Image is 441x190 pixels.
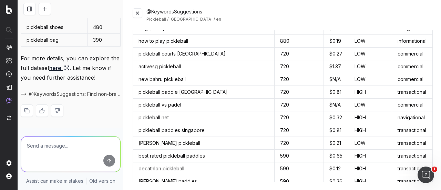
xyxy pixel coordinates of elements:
td: LOW [349,73,392,86]
img: Assist [6,98,12,103]
td: LOW [349,60,392,73]
img: Studio [6,84,12,90]
img: Intelligence [6,58,12,63]
td: transactional [392,86,432,99]
td: transactional [392,162,432,175]
td: informational [392,35,432,48]
td: LOW [349,48,392,60]
td: activesg pickleball [133,60,275,73]
td: $0.12 [324,162,349,175]
td: HIGH [349,111,392,124]
td: new bahru pickleball [133,73,275,86]
td: 720 [274,111,324,124]
td: HIGH [349,175,392,188]
td: 880 [274,35,324,48]
td: [PERSON_NAME] pickleball [133,137,275,150]
td: [PERSON_NAME] paddles [133,175,275,188]
a: here [49,63,70,73]
div: @KeywordsSuggestions [146,8,433,22]
td: decathlon pickleball [133,162,275,175]
td: transactional [392,137,432,150]
td: $0.36 [324,175,349,188]
td: 720 [274,48,324,60]
td: 720 [274,124,324,137]
td: commercial [392,73,432,86]
img: My account [6,173,12,179]
img: Switch project [7,116,11,120]
td: 480 [88,21,121,34]
td: LOW [349,137,392,150]
a: Old version [89,178,115,184]
td: 590 [274,162,324,175]
td: $1.37 [324,60,349,73]
td: 720 [274,73,324,86]
p: Assist can make mistakes [26,178,83,184]
span: @KeywordsSuggestions: Find non-branded keywords related to 'Pickleball' with their search volume ... [29,91,121,98]
td: pickleball bag [21,34,88,47]
td: navigational [392,111,432,124]
iframe: Intercom live chat [418,167,434,183]
td: commercial [392,48,432,60]
td: HIGH [349,124,392,137]
div: Pickleball / [GEOGRAPHIC_DATA] / en [146,17,433,22]
td: LOW [349,35,392,48]
img: Activation [6,71,12,77]
td: HIGH [349,86,392,99]
td: $0.21 [324,137,349,150]
td: LOW [349,99,392,111]
td: pickleball paddles singapore [133,124,275,137]
td: 720 [274,60,324,73]
td: pickleball courts [GEOGRAPHIC_DATA] [133,48,275,60]
td: 590 [274,175,324,188]
td: $0.32 [324,111,349,124]
p: For more details, you can explore the full dataset . Let me know if you need further assistance! [21,53,121,82]
td: transactional [392,150,432,162]
td: commercial [392,60,432,73]
img: Setting [6,160,12,166]
td: HIGH [349,162,392,175]
td: commercial [392,99,432,111]
button: @KeywordsSuggestions: Find non-branded keywords related to 'Pickleball' with their search volume ... [21,91,121,98]
td: $N/A [324,73,349,86]
td: transactional [392,175,432,188]
img: Botify logo [6,5,12,14]
td: $0.27 [324,48,349,60]
td: how to play pickleball [133,35,275,48]
td: pickleball net [133,111,275,124]
td: 390 [88,34,121,47]
td: pickleball paddle [GEOGRAPHIC_DATA] [133,86,275,99]
td: 590 [274,150,324,162]
td: 720 [274,86,324,99]
td: $0.19 [324,35,349,48]
span: 1 [432,167,437,172]
td: HIGH [349,150,392,162]
td: 720 [274,99,324,111]
td: 720 [274,137,324,150]
td: $0.65 [324,150,349,162]
td: transactional [392,124,432,137]
td: best rated pickleball paddles [133,150,275,162]
td: $N/A [324,99,349,111]
td: $0.81 [324,124,349,137]
td: $0.81 [324,86,349,99]
td: pickleball shoes [21,21,88,34]
td: pickleball vs padel [133,99,275,111]
img: Analytics [6,44,12,50]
